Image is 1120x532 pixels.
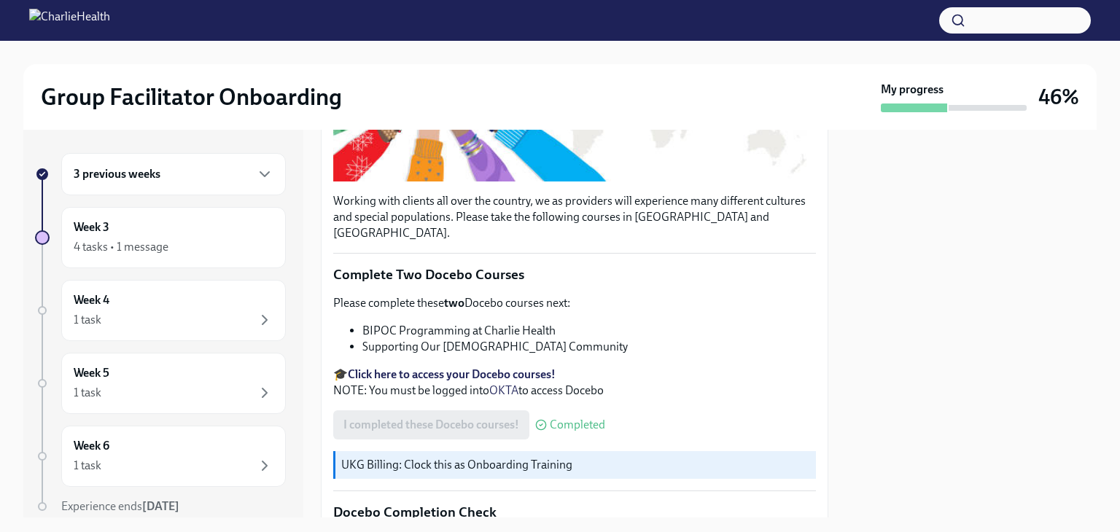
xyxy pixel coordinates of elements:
strong: [DATE] [142,499,179,513]
strong: two [444,296,464,310]
strong: My progress [881,82,944,98]
p: 🎓 NOTE: You must be logged into to access Docebo [333,367,816,399]
h3: 46% [1038,84,1079,110]
span: Completed [550,419,605,431]
a: Week 34 tasks • 1 message [35,207,286,268]
p: Working with clients all over the country, we as providers will experience many different culture... [333,193,816,241]
a: Week 51 task [35,353,286,414]
h2: Group Facilitator Onboarding [41,82,342,112]
p: Please complete these Docebo courses next: [333,295,816,311]
h6: Week 6 [74,438,109,454]
h6: Week 5 [74,365,109,381]
span: Experience ends [61,499,179,513]
div: 4 tasks • 1 message [74,239,168,255]
a: Week 61 task [35,426,286,487]
p: UKG Billing: Clock this as Onboarding Training [341,457,810,473]
img: CharlieHealth [29,9,110,32]
div: 3 previous weeks [61,153,286,195]
li: BIPOC Programming at Charlie Health [362,323,816,339]
h6: Week 4 [74,292,109,308]
div: 1 task [74,385,101,401]
div: 1 task [74,458,101,474]
p: Complete Two Docebo Courses [333,265,816,284]
div: 1 task [74,312,101,328]
a: Click here to access your Docebo courses! [348,367,556,381]
a: OKTA [489,383,518,397]
a: Week 41 task [35,280,286,341]
li: Supporting Our [DEMOGRAPHIC_DATA] Community [362,339,816,355]
h6: 3 previous weeks [74,166,160,182]
h6: Week 3 [74,219,109,235]
p: Docebo Completion Check [333,503,816,522]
